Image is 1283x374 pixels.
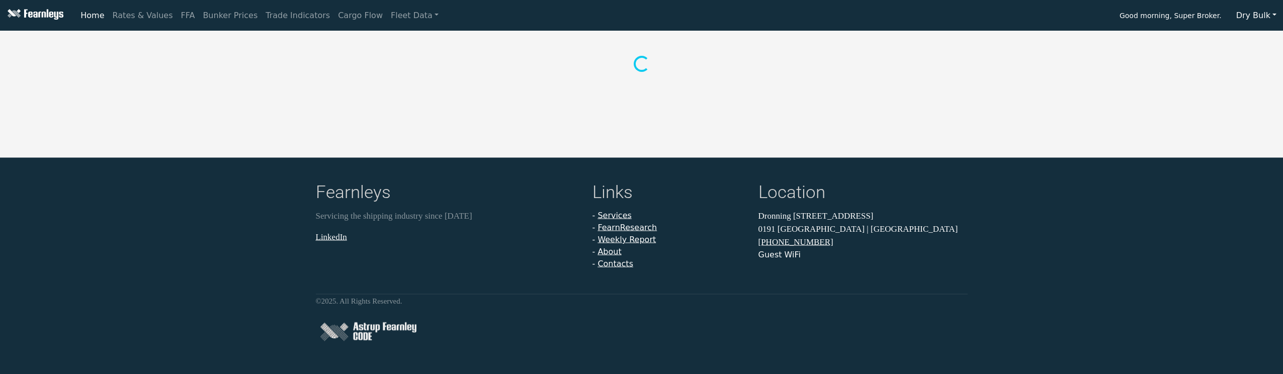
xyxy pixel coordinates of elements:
[1120,8,1222,25] span: Good morning, Super Broker.
[109,6,177,26] a: Rates & Values
[76,6,108,26] a: Home
[262,6,334,26] a: Trade Indicators
[316,210,580,223] p: Servicing the shipping industry since [DATE]
[316,182,580,206] h4: Fearnleys
[592,258,746,270] li: -
[758,222,968,235] p: 0191 [GEOGRAPHIC_DATA] | [GEOGRAPHIC_DATA]
[5,9,63,22] img: Fearnleys Logo
[316,232,347,241] a: LinkedIn
[592,246,746,258] li: -
[177,6,199,26] a: FFA
[597,211,631,220] a: Services
[758,249,801,261] button: Guest WiFi
[592,182,746,206] h4: Links
[199,6,262,26] a: Bunker Prices
[592,210,746,222] li: -
[597,235,656,244] a: Weekly Report
[592,234,746,246] li: -
[592,222,746,234] li: -
[334,6,387,26] a: Cargo Flow
[316,297,402,305] small: © 2025 . All Rights Reserved.
[597,247,621,256] a: About
[387,6,443,26] a: Fleet Data
[758,237,833,247] a: [PHONE_NUMBER]
[1230,6,1283,25] button: Dry Bulk
[758,182,968,206] h4: Location
[597,223,657,232] a: FearnResearch
[597,259,633,268] a: Contacts
[758,210,968,223] p: Dronning [STREET_ADDRESS]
